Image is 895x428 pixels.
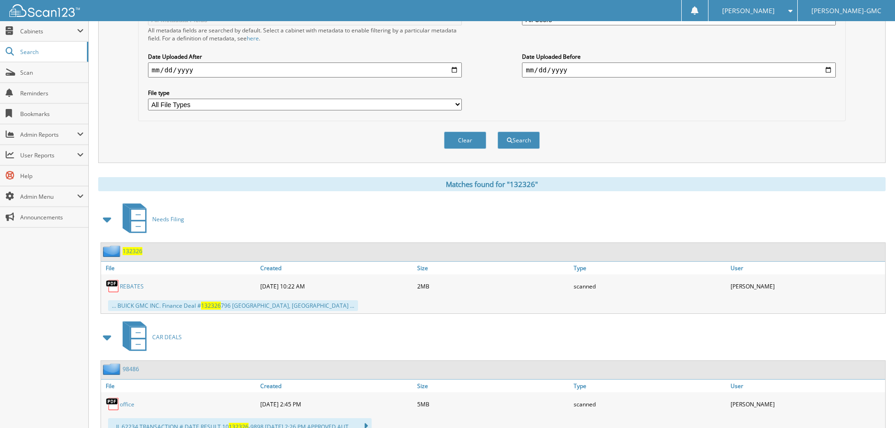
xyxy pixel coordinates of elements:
[498,132,540,149] button: Search
[728,380,885,392] a: User
[571,262,728,274] a: Type
[108,300,358,311] div: ... BUICK GMC INC. Finance Deal # 796 [GEOGRAPHIC_DATA], [GEOGRAPHIC_DATA] ...
[415,262,572,274] a: Size
[20,213,84,221] span: Announcements
[20,193,77,201] span: Admin Menu
[120,400,134,408] a: office
[148,89,462,97] label: File type
[415,395,572,413] div: 5MB
[258,395,415,413] div: [DATE] 2:45 PM
[101,262,258,274] a: File
[20,172,84,180] span: Help
[106,397,120,411] img: PDF.png
[20,110,84,118] span: Bookmarks
[258,380,415,392] a: Created
[103,245,123,257] img: folder2.png
[20,89,84,97] span: Reminders
[722,8,775,14] span: [PERSON_NAME]
[415,380,572,392] a: Size
[415,277,572,296] div: 2MB
[20,131,77,139] span: Admin Reports
[728,262,885,274] a: User
[258,277,415,296] div: [DATE] 10:22 AM
[148,62,462,78] input: start
[522,53,836,61] label: Date Uploaded Before
[20,27,77,35] span: Cabinets
[728,277,885,296] div: [PERSON_NAME]
[20,151,77,159] span: User Reports
[444,132,486,149] button: Clear
[117,319,182,356] a: CAR DEALS
[571,395,728,413] div: scanned
[123,247,142,255] a: 132326
[106,279,120,293] img: PDF.png
[123,365,139,373] a: 98486
[571,277,728,296] div: scanned
[728,395,885,413] div: [PERSON_NAME]
[152,333,182,341] span: CAR DEALS
[20,48,82,56] span: Search
[258,262,415,274] a: Created
[20,69,84,77] span: Scan
[848,383,895,428] iframe: Chat Widget
[247,34,259,42] a: here
[101,380,258,392] a: File
[98,177,886,191] div: Matches found for "132326"
[120,282,144,290] a: REBATES
[148,53,462,61] label: Date Uploaded After
[148,26,462,42] div: All metadata fields are searched by default. Select a cabinet with metadata to enable filtering b...
[152,215,184,223] span: Needs Filing
[103,363,123,375] img: folder2.png
[571,380,728,392] a: Type
[201,302,221,310] span: 132326
[811,8,881,14] span: [PERSON_NAME]-GMC
[522,62,836,78] input: end
[117,201,184,238] a: Needs Filing
[9,4,80,17] img: scan123-logo-white.svg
